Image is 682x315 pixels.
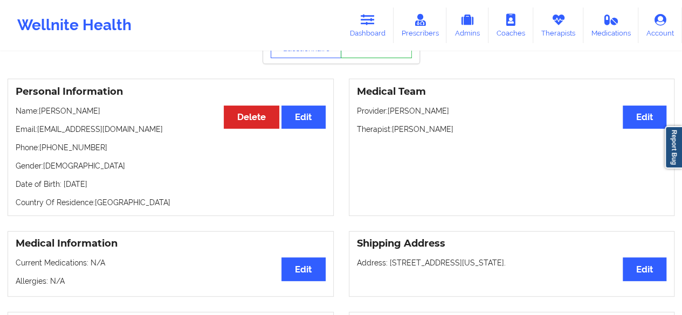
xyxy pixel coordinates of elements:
p: Current Medications: N/A [16,257,326,268]
p: Country Of Residence: [GEOGRAPHIC_DATA] [16,197,326,208]
a: Admins [446,8,488,43]
a: Account [638,8,682,43]
button: Edit [623,106,666,129]
p: Gender: [DEMOGRAPHIC_DATA] [16,160,326,171]
h3: Medical Team [357,86,667,98]
a: Medications [583,8,639,43]
h3: Personal Information [16,86,326,98]
a: Prescribers [394,8,447,43]
p: Date of Birth: [DATE] [16,179,326,190]
p: Address: [STREET_ADDRESS][US_STATE]. [357,257,667,268]
button: Edit [281,257,325,281]
h3: Medical Information [16,237,326,250]
a: Dashboard [342,8,394,43]
p: Phone: [PHONE_NUMBER] [16,142,326,153]
p: Email: [EMAIL_ADDRESS][DOMAIN_NAME] [16,124,326,135]
button: Delete [224,106,279,129]
a: Report Bug [665,126,682,169]
p: Provider: [PERSON_NAME] [357,106,667,116]
a: Coaches [488,8,533,43]
a: Therapists [533,8,583,43]
p: Name: [PERSON_NAME] [16,106,326,116]
p: Therapist: [PERSON_NAME] [357,124,667,135]
button: Edit [281,106,325,129]
button: Edit [623,257,666,281]
p: Allergies: N/A [16,276,326,286]
h3: Shipping Address [357,237,667,250]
